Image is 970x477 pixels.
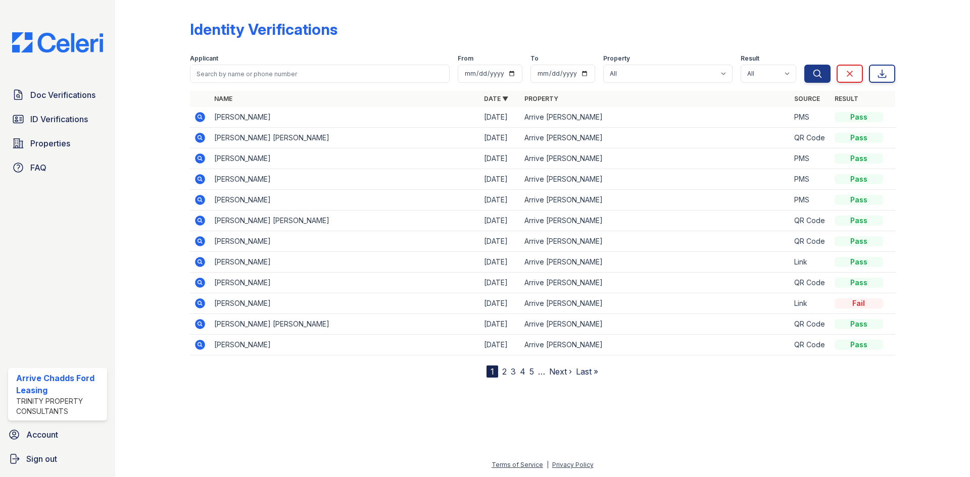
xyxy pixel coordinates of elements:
[520,314,790,335] td: Arrive [PERSON_NAME]
[210,314,480,335] td: [PERSON_NAME] [PERSON_NAME]
[480,169,520,190] td: [DATE]
[8,85,107,105] a: Doc Verifications
[4,32,111,52] img: CE_Logo_Blue-a8612792a0a2168367f1c8372b55b34899dd931a85d93a1a3d3e32e68fde9ad4.png
[520,293,790,314] td: Arrive [PERSON_NAME]
[26,453,57,465] span: Sign out
[8,133,107,153] a: Properties
[210,169,480,190] td: [PERSON_NAME]
[520,107,790,128] td: Arrive [PERSON_NAME]
[835,174,883,184] div: Pass
[480,252,520,273] td: [DATE]
[480,314,520,335] td: [DATE]
[790,293,831,314] td: Link
[492,461,543,468] a: Terms of Service
[480,128,520,148] td: [DATE]
[790,314,831,335] td: QR Code
[190,55,218,63] label: Applicant
[210,252,480,273] td: [PERSON_NAME]
[210,335,480,355] td: [PERSON_NAME]
[190,20,337,38] div: Identity Verifications
[741,55,759,63] label: Result
[835,257,883,267] div: Pass
[210,293,480,314] td: [PERSON_NAME]
[835,278,883,288] div: Pass
[210,210,480,231] td: [PERSON_NAME] [PERSON_NAME]
[790,231,831,252] td: QR Code
[520,128,790,148] td: Arrive [PERSON_NAME]
[835,95,858,102] a: Result
[190,65,450,83] input: Search by name or phone number
[520,366,525,377] a: 4
[520,231,790,252] td: Arrive [PERSON_NAME]
[8,109,107,129] a: ID Verifications
[835,112,883,122] div: Pass
[520,335,790,355] td: Arrive [PERSON_NAME]
[529,366,534,377] a: 5
[794,95,820,102] a: Source
[8,157,107,178] a: FAQ
[835,298,883,308] div: Fail
[835,133,883,143] div: Pass
[4,449,111,469] a: Sign out
[520,169,790,190] td: Arrive [PERSON_NAME]
[790,252,831,273] td: Link
[520,210,790,231] td: Arrive [PERSON_NAME]
[547,461,549,468] div: |
[480,335,520,355] td: [DATE]
[487,365,498,378] div: 1
[16,396,103,416] div: Trinity Property Consultants
[538,365,545,378] span: …
[790,335,831,355] td: QR Code
[835,216,883,226] div: Pass
[214,95,232,102] a: Name
[552,461,594,468] a: Privacy Policy
[458,55,473,63] label: From
[480,148,520,169] td: [DATE]
[210,148,480,169] td: [PERSON_NAME]
[30,162,46,174] span: FAQ
[480,190,520,210] td: [DATE]
[16,372,103,396] div: Arrive Chadds Ford Leasing
[835,236,883,246] div: Pass
[530,55,539,63] label: To
[210,273,480,293] td: [PERSON_NAME]
[549,366,572,377] a: Next ›
[4,425,111,445] a: Account
[790,169,831,190] td: PMS
[520,190,790,210] td: Arrive [PERSON_NAME]
[520,252,790,273] td: Arrive [PERSON_NAME]
[484,95,508,102] a: Date ▼
[30,137,70,149] span: Properties
[520,148,790,169] td: Arrive [PERSON_NAME]
[520,273,790,293] td: Arrive [PERSON_NAME]
[511,366,516,377] a: 3
[30,113,88,125] span: ID Verifications
[480,293,520,314] td: [DATE]
[480,273,520,293] td: [DATE]
[790,148,831,169] td: PMS
[480,231,520,252] td: [DATE]
[480,210,520,231] td: [DATE]
[835,195,883,205] div: Pass
[524,95,558,102] a: Property
[790,210,831,231] td: QR Code
[502,366,507,377] a: 2
[835,153,883,164] div: Pass
[790,128,831,148] td: QR Code
[790,107,831,128] td: PMS
[835,319,883,329] div: Pass
[835,340,883,350] div: Pass
[576,366,598,377] a: Last »
[210,107,480,128] td: [PERSON_NAME]
[210,190,480,210] td: [PERSON_NAME]
[210,128,480,148] td: [PERSON_NAME] [PERSON_NAME]
[210,231,480,252] td: [PERSON_NAME]
[603,55,630,63] label: Property
[26,429,58,441] span: Account
[480,107,520,128] td: [DATE]
[30,89,95,101] span: Doc Verifications
[790,190,831,210] td: PMS
[790,273,831,293] td: QR Code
